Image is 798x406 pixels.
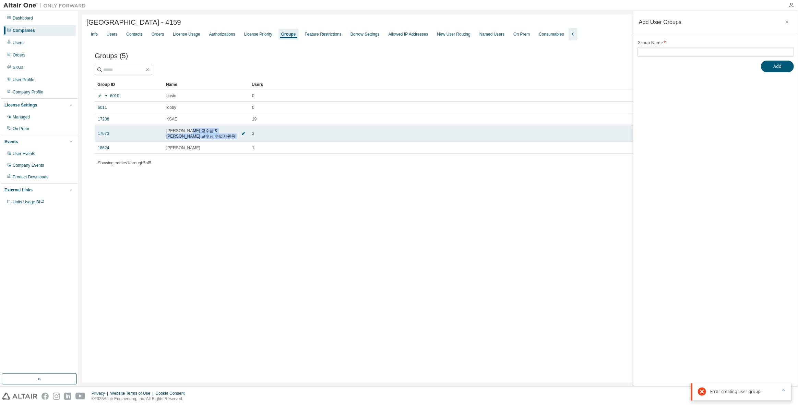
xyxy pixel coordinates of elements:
div: New User Routing [437,31,470,37]
span: 0 [252,105,254,110]
a: 17288 [98,116,109,122]
div: Consumables [539,31,564,37]
span: [PERSON_NAME] 교수님 & [PERSON_NAME] 교수님 수업지원용 [166,128,246,139]
button: Add [761,61,794,72]
span: 19 [252,116,257,122]
img: youtube.svg [75,393,85,400]
div: Privacy [92,391,110,396]
div: Events [4,139,18,144]
label: Group Name [638,40,794,46]
div: External Links [4,187,33,193]
div: Dashboard [13,15,33,21]
div: Group ID [97,79,160,90]
span: [PERSON_NAME] [166,145,200,151]
div: Cookie Consent [155,391,189,396]
img: linkedin.svg [64,393,71,400]
img: facebook.svg [41,393,49,400]
div: Company Profile [13,89,43,95]
span: [GEOGRAPHIC_DATA] - 4159 [86,18,181,26]
div: License Usage [173,31,200,37]
p: © 2025 Altair Engineering, Inc. All Rights Reserved. [92,396,189,402]
span: 0 [252,93,254,99]
span: Groups (5) [95,52,128,60]
span: basic [166,93,176,99]
div: Error creating user group. [710,388,777,396]
a: 6010 [98,93,119,99]
span: lobby [166,105,176,110]
div: Users [107,31,117,37]
div: License Settings [4,102,37,108]
a: 18624 [98,145,109,151]
span: Showing entries 1 through 5 of 5 [98,161,151,165]
div: Contacts [126,31,142,37]
div: Orders [152,31,164,37]
div: Borrow Settings [350,31,380,37]
div: Users [252,79,763,90]
div: Authorizations [209,31,235,37]
a: 6011 [98,105,107,110]
div: Named Users [479,31,504,37]
span: 3 [252,131,254,136]
div: Company Events [13,163,44,168]
div: Users [13,40,23,46]
div: SKUs [13,65,23,70]
span: KSAE [166,116,177,122]
div: Orders [13,52,25,58]
div: User Events [13,151,35,156]
img: altair_logo.svg [2,393,37,400]
div: On Prem [13,126,29,131]
span: 1 [252,145,254,151]
span: Units Usage BI [13,200,44,204]
div: Feature Restrictions [305,31,342,37]
div: User Profile [13,77,34,83]
div: On Prem [513,31,530,37]
div: Product Downloads [13,174,48,180]
div: Companies [13,28,35,33]
div: Add User Groups [639,19,681,25]
div: License Priority [244,31,272,37]
a: 17673 [98,131,109,136]
img: Altair One [3,2,89,9]
div: Allowed IP Addresses [389,31,428,37]
div: Info [91,31,98,37]
div: Name [166,79,246,90]
div: Website Terms of Use [110,391,155,396]
div: Managed [13,114,30,120]
div: Groups [281,31,296,37]
img: instagram.svg [53,393,60,400]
